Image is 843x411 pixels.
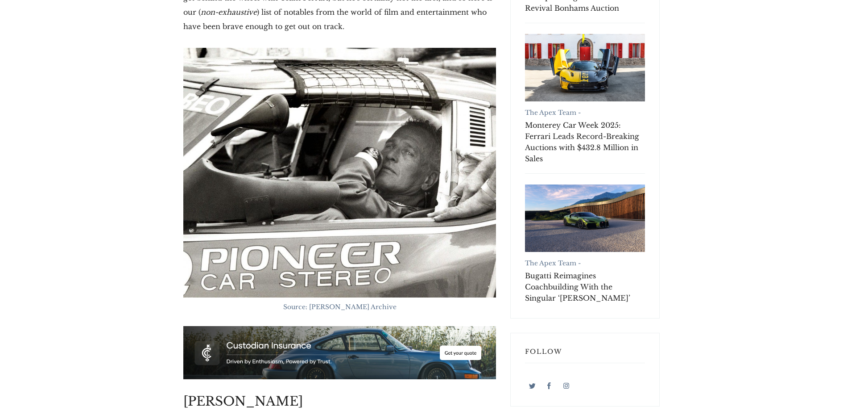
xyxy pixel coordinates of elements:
a: The Apex Team - [525,109,581,117]
a: Bugatti Reimagines Coachbuilding With the Singular ‘[PERSON_NAME]’ [525,270,645,304]
span: Source: [PERSON_NAME] Archive [283,303,397,311]
a: Twitter [525,377,540,392]
a: Monterey Car Week 2025: Ferrari Leads Record-Breaking Auctions with $432.8 Million in Sales [525,34,645,101]
h3: Follow [525,348,645,363]
a: The Apex Team - [525,259,581,267]
em: non-exhaustive [201,8,257,17]
h2: [PERSON_NAME] [183,394,496,409]
a: Monterey Car Week 2025: Ferrari Leads Record-Breaking Auctions with $432.8 Million in Sales [525,120,645,164]
a: Facebook [542,377,557,392]
a: Instagram [559,377,574,392]
a: Bugatti Reimagines Coachbuilding With the Singular ‘Brouillard’ [525,185,645,252]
